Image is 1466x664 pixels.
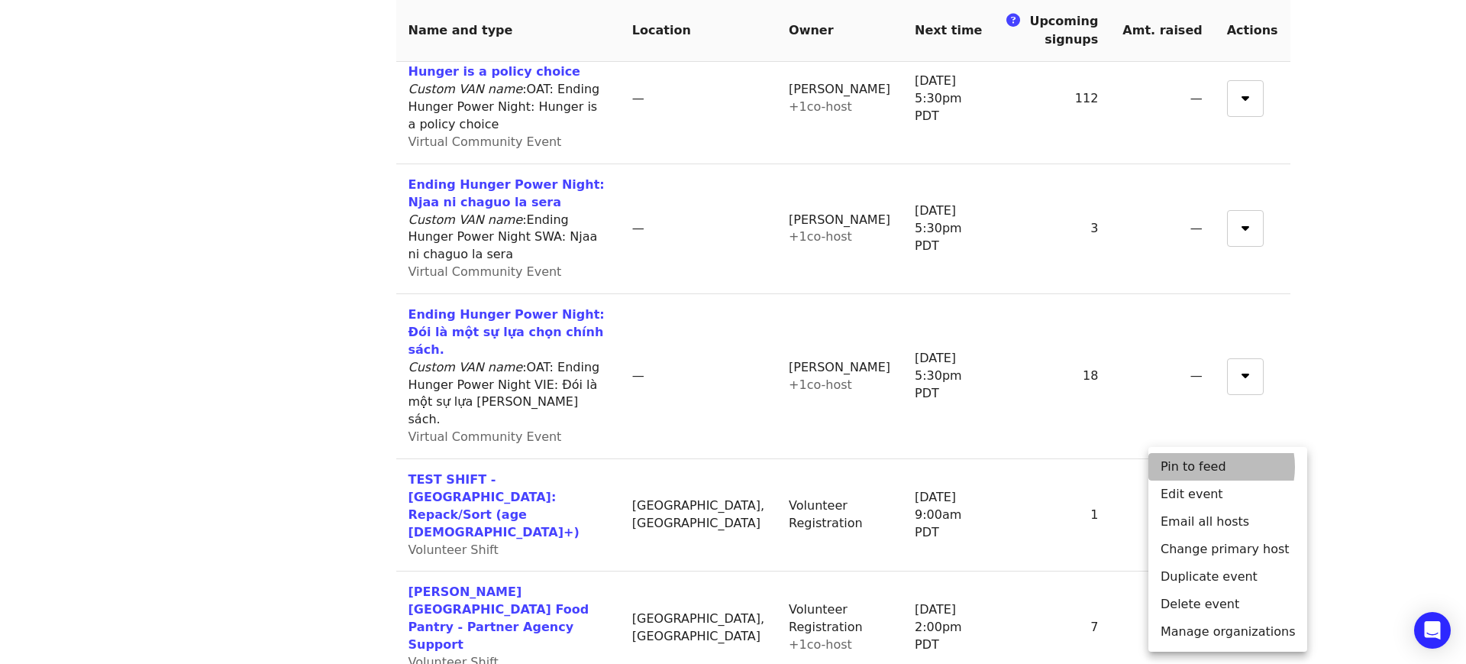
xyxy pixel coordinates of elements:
[1148,481,1307,508] a: Edit event
[1148,508,1307,536] li: Email all hosts
[1161,595,1239,614] span: Delete event
[1148,563,1307,591] a: Duplicate event
[1414,612,1451,649] div: Open Intercom Messenger
[1161,623,1295,641] span: Manage organizations
[1148,453,1307,481] li: Pin to feed
[1148,536,1307,563] li: Change primary host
